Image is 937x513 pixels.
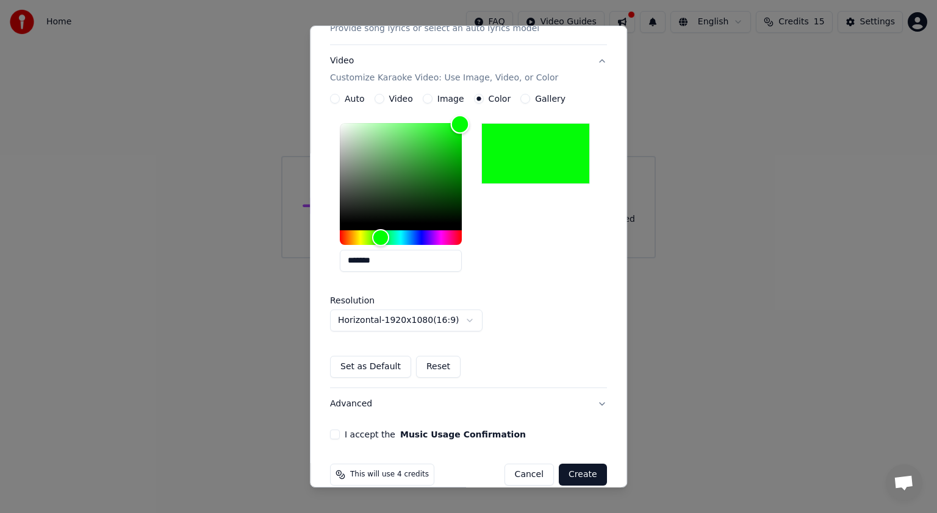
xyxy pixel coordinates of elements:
[345,94,365,103] label: Auto
[340,230,462,245] div: Hue
[330,94,607,387] div: VideoCustomize Karaoke Video: Use Image, Video, or Color
[345,430,526,439] label: I accept the
[330,45,607,94] button: VideoCustomize Karaoke Video: Use Image, Video, or Color
[504,464,554,486] button: Cancel
[340,123,462,223] div: Color
[559,464,607,486] button: Create
[330,388,607,420] button: Advanced
[330,296,452,305] label: Resolution
[350,470,429,479] span: This will use 4 credits
[416,356,461,378] button: Reset
[535,94,565,103] label: Gallery
[330,72,558,84] p: Customize Karaoke Video: Use Image, Video, or Color
[330,23,539,35] p: Provide song lyrics or select an auto lyrics model
[330,356,411,378] button: Set as Default
[489,94,511,103] label: Color
[389,94,413,103] label: Video
[400,430,526,439] button: I accept the
[437,94,464,103] label: Image
[330,55,558,84] div: Video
